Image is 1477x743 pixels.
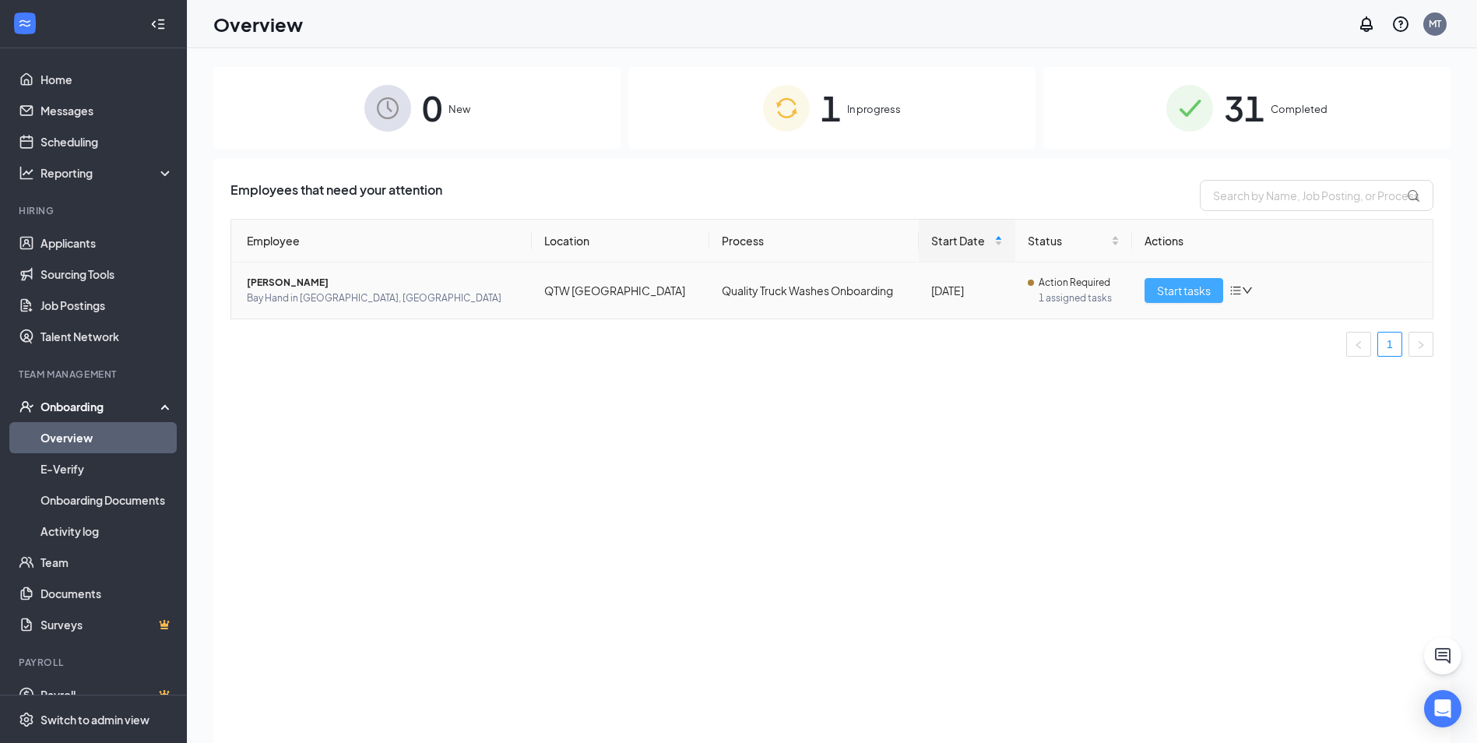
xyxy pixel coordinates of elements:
a: Scheduling [40,126,174,157]
td: QTW [GEOGRAPHIC_DATA] [532,262,709,319]
div: [DATE] [931,282,1003,299]
span: 31 [1224,81,1264,135]
button: Start tasks [1145,278,1223,303]
a: Talent Network [40,321,174,352]
svg: Collapse [150,16,166,32]
th: Location [532,220,709,262]
svg: Notifications [1357,15,1376,33]
div: Open Intercom Messenger [1424,690,1461,727]
div: Payroll [19,656,171,669]
a: PayrollCrown [40,679,174,710]
span: Start tasks [1157,282,1211,299]
li: Previous Page [1346,332,1371,357]
svg: Analysis [19,165,34,181]
td: Quality Truck Washes Onboarding [709,262,920,319]
th: Process [709,220,920,262]
span: 0 [422,81,442,135]
span: New [448,101,470,117]
svg: QuestionInfo [1391,15,1410,33]
span: Action Required [1039,275,1110,291]
a: Applicants [40,227,174,259]
div: Switch to admin view [40,712,149,727]
span: Completed [1271,101,1328,117]
div: Hiring [19,204,171,217]
a: Overview [40,422,174,453]
a: Documents [40,578,174,609]
th: Employee [231,220,532,262]
a: 1 [1378,333,1401,356]
span: down [1242,285,1253,296]
button: right [1408,332,1433,357]
span: Status [1028,232,1108,249]
a: Activity log [40,516,174,547]
a: Home [40,64,174,95]
div: Reporting [40,165,174,181]
a: Sourcing Tools [40,259,174,290]
span: Employees that need your attention [230,180,442,211]
span: Start Date [931,232,991,249]
svg: UserCheck [19,399,34,414]
span: bars [1229,284,1242,297]
button: left [1346,332,1371,357]
a: SurveysCrown [40,609,174,640]
span: right [1416,340,1426,350]
svg: Settings [19,712,34,727]
input: Search by Name, Job Posting, or Process [1200,180,1433,211]
span: Bay Hand in [GEOGRAPHIC_DATA], [GEOGRAPHIC_DATA] [247,291,519,306]
a: Messages [40,95,174,126]
a: Team [40,547,174,578]
a: E-Verify [40,453,174,484]
a: Job Postings [40,290,174,321]
span: [PERSON_NAME] [247,275,519,291]
li: Next Page [1408,332,1433,357]
span: 1 assigned tasks [1039,291,1120,306]
th: Actions [1132,220,1433,262]
th: Status [1015,220,1132,262]
div: Team Management [19,368,171,381]
span: In progress [847,101,901,117]
button: ChatActive [1424,637,1461,674]
div: MT [1429,17,1441,30]
li: 1 [1377,332,1402,357]
span: left [1354,340,1363,350]
h1: Overview [213,11,303,37]
svg: ChatActive [1433,646,1452,665]
a: Onboarding Documents [40,484,174,516]
span: 1 [821,81,841,135]
div: Onboarding [40,399,160,414]
svg: WorkstreamLogo [17,16,33,31]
